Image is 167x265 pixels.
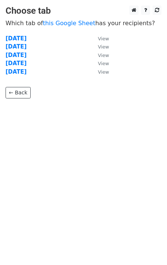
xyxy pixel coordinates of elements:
a: View [91,68,109,75]
small: View [98,53,109,58]
small: View [98,61,109,66]
a: [DATE] [6,52,27,58]
small: View [98,44,109,50]
a: [DATE] [6,43,27,50]
a: [DATE] [6,35,27,42]
a: this Google Sheet [43,20,95,27]
small: View [98,36,109,41]
a: [DATE] [6,68,27,75]
p: Which tab of has your recipients? [6,19,161,27]
h3: Choose tab [6,6,161,16]
a: View [91,35,109,42]
a: ← Back [6,87,31,98]
a: View [91,60,109,67]
small: View [98,69,109,75]
a: View [91,52,109,58]
a: View [91,43,109,50]
a: [DATE] [6,60,27,67]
